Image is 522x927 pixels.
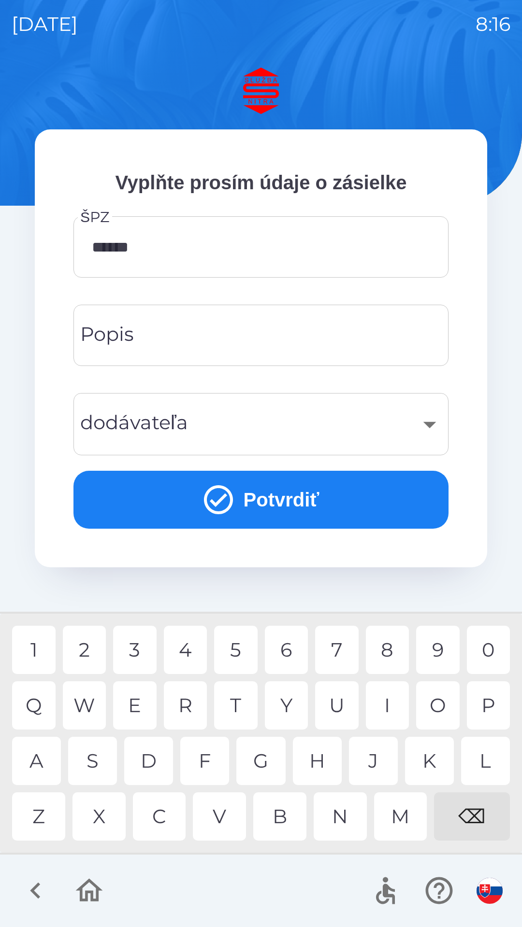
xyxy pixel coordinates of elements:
[476,10,510,39] p: 8:16
[80,207,110,227] label: ŠPZ
[73,471,449,529] button: Potvrdiť
[35,68,487,114] img: Logo
[12,10,78,39] p: [DATE]
[477,878,503,904] img: sk flag
[73,168,449,197] p: Vyplňte prosím údaje o zásielke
